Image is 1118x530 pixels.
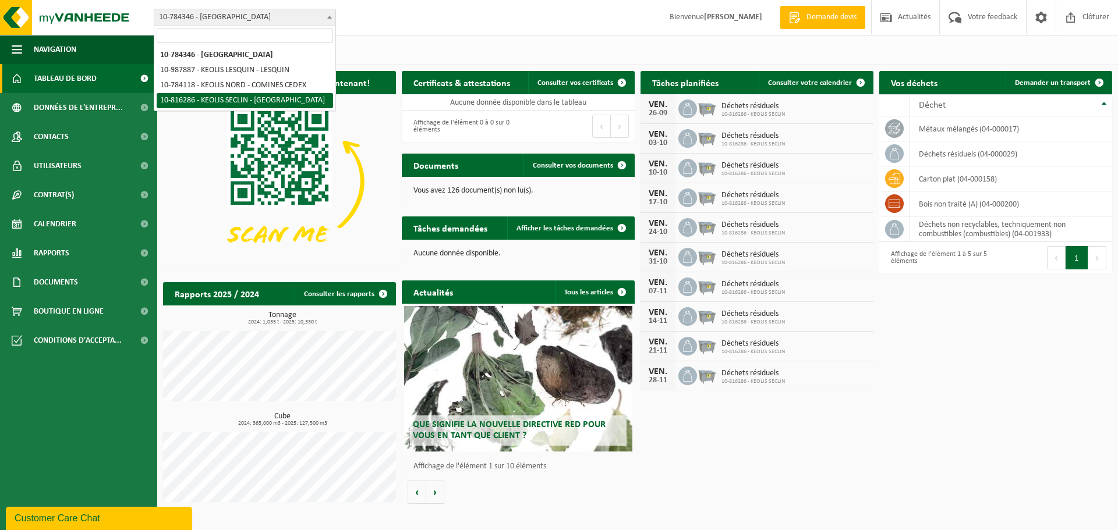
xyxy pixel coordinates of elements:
p: Affichage de l'élément 1 sur 10 éléments [413,463,629,471]
img: WB-2500-GAL-GY-01 [697,216,717,236]
div: 28-11 [646,376,670,385]
a: Que signifie la nouvelle directive RED pour vous en tant que client ? [404,306,632,451]
span: Déchets résiduels [721,161,785,170]
span: Afficher les tâches demandées [516,225,613,232]
button: Next [1088,246,1106,269]
span: 2024: 365,000 m3 - 2025: 127,500 m3 [169,421,396,426]
h2: Rapports 2025 / 2024 [163,282,271,305]
div: 10-10 [646,169,670,177]
span: 10-816286 - KEOLIS SECLIN [721,259,785,266]
span: Consulter votre calendrier [768,79,852,87]
div: 24-10 [646,228,670,236]
img: WB-2500-GAL-GY-01 [697,246,717,266]
li: 10-784118 - KEOLIS NORD - COMINES CEDEX [157,78,333,93]
a: Consulter vos certificats [528,71,634,94]
div: 21-11 [646,347,670,355]
span: 10-816286 - KEOLIS SECLIN [721,230,785,237]
span: Déchets résiduels [721,339,785,348]
button: Volgende [426,481,444,504]
span: Tableau de bord [34,64,97,93]
h2: Actualités [402,280,465,303]
button: 1 [1066,246,1088,269]
td: déchets non recyclables, techniquement non combustibles (combustibles) (04-001933) [910,216,1112,242]
span: Conditions d'accepta... [34,326,122,355]
span: Demande devis [804,12,859,23]
span: Déchets résiduels [721,310,785,319]
span: 10-816286 - KEOLIS SECLIN [721,170,785,177]
h2: Certificats & attestations [402,71,522,94]
span: Déchets résiduels [721,220,785,230]
td: déchets résiduels (04-000029) [910,141,1112,166]
p: Vous avez 126 document(s) non lu(s). [413,187,623,195]
span: Déchets résiduels [721,102,785,111]
span: 10-816286 - KEOLIS SECLIN [721,378,785,385]
button: Previous [1047,246,1066,269]
span: Déchets résiduels [721,131,785,141]
h2: Tâches demandées [402,216,499,239]
img: WB-2500-GAL-GY-01 [697,98,717,118]
div: 07-11 [646,287,670,296]
div: VEN. [646,100,670,109]
span: 10-816286 - KEOLIS SECLIN [721,200,785,207]
button: Vorige [408,481,426,504]
p: Aucune donnée disponible. [413,250,623,258]
div: VEN. [646,337,670,347]
a: Tous les articles [555,280,634,304]
div: VEN. [646,159,670,169]
span: Que signifie la nouvelle directive RED pour vous en tant que client ? [413,420,606,440]
span: 10-784346 - KEOLIS NORD - SAINT DENIS CEDEX [154,9,335,26]
span: Déchets résiduels [721,250,785,259]
li: 10-784346 - [GEOGRAPHIC_DATA] [157,48,333,63]
span: Contrat(s) [34,180,74,209]
span: 10-816286 - KEOLIS SECLIN [721,141,785,148]
span: 10-816286 - KEOLIS SECLIN [721,111,785,118]
td: métaux mélangés (04-000017) [910,116,1112,141]
img: WB-2500-GAL-GY-01 [697,276,717,296]
h2: Tâches planifiées [641,71,730,94]
h2: Documents [402,154,470,176]
a: Demande devis [780,6,865,29]
img: WB-2500-GAL-GY-01 [697,127,717,147]
span: Documents [34,268,78,297]
span: Déchets résiduels [721,280,785,289]
span: 10-816286 - KEOLIS SECLIN [721,319,785,326]
span: Déchets résiduels [721,369,785,378]
div: VEN. [646,130,670,139]
span: 10-816286 - KEOLIS SECLIN [721,348,785,355]
span: Contacts [34,122,69,151]
td: bois non traité (A) (04-000200) [910,191,1112,216]
span: Demander un transport [1015,79,1091,87]
div: 17-10 [646,198,670,207]
div: 03-10 [646,139,670,147]
strong: [PERSON_NAME] [704,13,762,22]
span: Consulter vos documents [533,162,613,169]
h2: Vos déchets [879,71,949,94]
span: 10-784346 - KEOLIS NORD - SAINT DENIS CEDEX [154,9,336,26]
span: Déchet [919,101,946,110]
div: VEN. [646,189,670,198]
div: VEN. [646,367,670,376]
div: 26-09 [646,109,670,118]
span: Navigation [34,35,76,64]
span: Déchets résiduels [721,191,785,200]
div: VEN. [646,278,670,287]
div: Affichage de l'élément 0 à 0 sur 0 éléments [408,113,512,139]
div: 31-10 [646,258,670,266]
div: Affichage de l'élément 1 à 5 sur 5 éléments [885,245,990,271]
span: 10-816286 - KEOLIS SECLIN [721,289,785,296]
li: 10-816286 - KEOLIS SECLIN - [GEOGRAPHIC_DATA] [157,93,333,108]
iframe: chat widget [6,504,194,530]
a: Demander un transport [1006,71,1111,94]
div: VEN. [646,248,670,258]
button: Previous [592,115,611,138]
img: WB-2500-GAL-GY-01 [697,335,717,355]
img: WB-2500-GAL-GY-01 [697,187,717,207]
img: Download de VHEPlus App [163,94,396,269]
span: Boutique en ligne [34,297,104,326]
a: Consulter les rapports [295,282,395,305]
h3: Tonnage [169,311,396,325]
li: 10-987887 - KEOLIS LESQUIN - LESQUIN [157,63,333,78]
td: carton plat (04-000158) [910,166,1112,191]
span: Consulter vos certificats [537,79,613,87]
